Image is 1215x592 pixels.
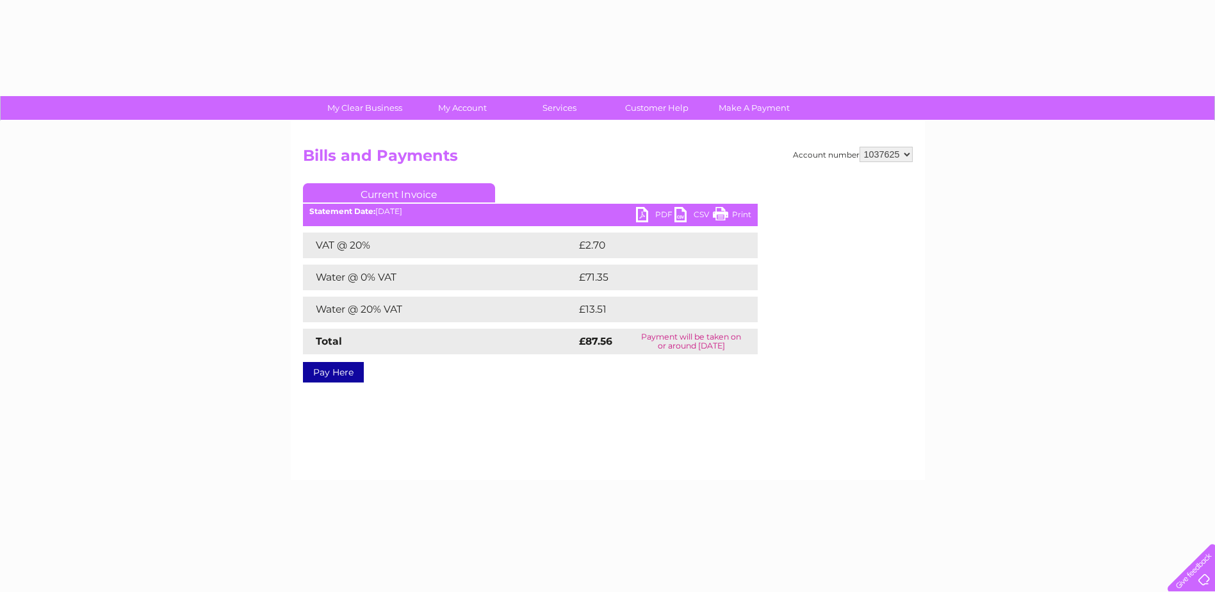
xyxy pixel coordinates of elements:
[303,147,913,171] h2: Bills and Payments
[303,297,576,322] td: Water @ 20% VAT
[409,96,515,120] a: My Account
[507,96,612,120] a: Services
[576,233,728,258] td: £2.70
[713,207,751,226] a: Print
[303,265,576,290] td: Water @ 0% VAT
[674,207,713,226] a: CSV
[316,335,342,347] strong: Total
[303,362,364,382] a: Pay Here
[303,233,576,258] td: VAT @ 20%
[604,96,710,120] a: Customer Help
[576,265,730,290] td: £71.35
[576,297,729,322] td: £13.51
[579,335,612,347] strong: £87.56
[793,147,913,162] div: Account number
[303,207,758,216] div: [DATE]
[312,96,418,120] a: My Clear Business
[636,207,674,226] a: PDF
[303,183,495,202] a: Current Invoice
[625,329,758,354] td: Payment will be taken on or around [DATE]
[309,206,375,216] b: Statement Date:
[701,96,807,120] a: Make A Payment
